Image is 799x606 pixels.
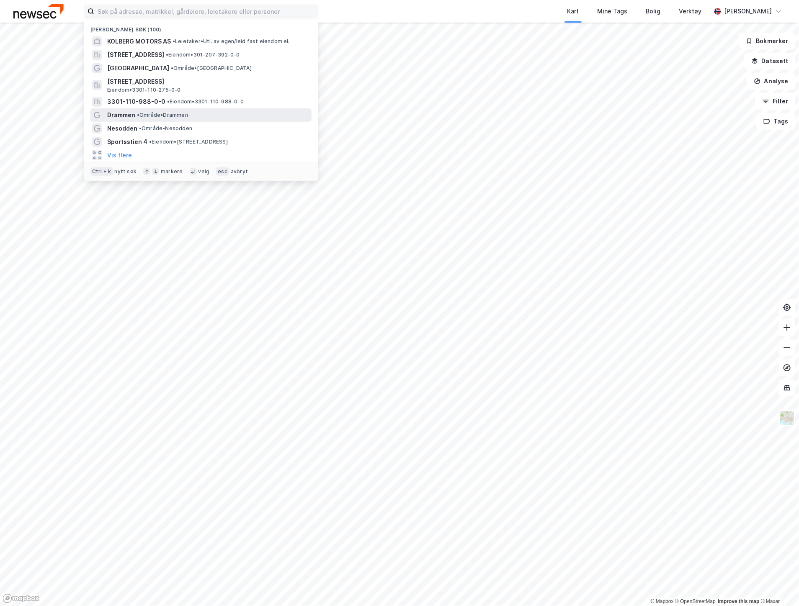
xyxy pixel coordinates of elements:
span: • [166,51,168,58]
span: • [167,98,170,105]
a: Improve this map [718,599,760,605]
input: Søk på adresse, matrikkel, gårdeiere, leietakere eller personer [94,5,318,18]
span: [GEOGRAPHIC_DATA] [107,63,169,73]
button: Vis flere [107,150,132,160]
span: Nesodden [107,123,137,134]
iframe: Chat Widget [757,566,799,606]
div: Ctrl + k [90,167,113,176]
div: velg [198,168,210,175]
a: Mapbox [651,599,674,605]
span: Eiendom • [STREET_ADDRESS] [149,139,228,145]
a: OpenStreetMap [675,599,716,605]
span: Område • Nesodden [139,125,192,132]
span: Eiendom • 3301-110-275-0-0 [107,87,181,93]
span: 3301-110-988-0-0 [107,97,165,107]
button: Analyse [747,73,796,90]
div: nytt søk [115,168,137,175]
div: [PERSON_NAME] [724,6,772,16]
img: newsec-logo.f6e21ccffca1b3a03d2d.png [13,4,64,18]
div: Verktøy [679,6,702,16]
span: • [137,112,139,118]
span: • [173,38,175,44]
button: Bokmerker [739,33,796,49]
span: • [149,139,152,145]
div: Bolig [646,6,661,16]
span: • [171,65,173,71]
div: esc [216,167,229,176]
span: Område • [GEOGRAPHIC_DATA] [171,65,252,72]
span: Leietaker • Utl. av egen/leid fast eiendom el. [173,38,290,45]
span: • [139,125,142,131]
img: Z [779,410,795,426]
div: Kontrollprogram for chat [757,566,799,606]
div: [PERSON_NAME] søk (100) [84,20,318,35]
span: [STREET_ADDRESS] [107,77,308,87]
button: Tags [757,113,796,130]
div: Mine Tags [598,6,628,16]
button: Filter [755,93,796,110]
span: Eiendom • 3301-110-988-0-0 [167,98,244,105]
span: Eiendom • 301-207-392-0-0 [166,51,240,58]
span: KOLBERG MOTORS AS [107,36,171,46]
div: avbryt [231,168,248,175]
a: Mapbox homepage [3,594,39,603]
button: Datasett [745,53,796,69]
span: Sportsstien 4 [107,137,147,147]
div: markere [161,168,183,175]
div: Kart [567,6,579,16]
span: Område • Drammen [137,112,188,118]
span: Drammen [107,110,135,120]
span: [STREET_ADDRESS] [107,50,164,60]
